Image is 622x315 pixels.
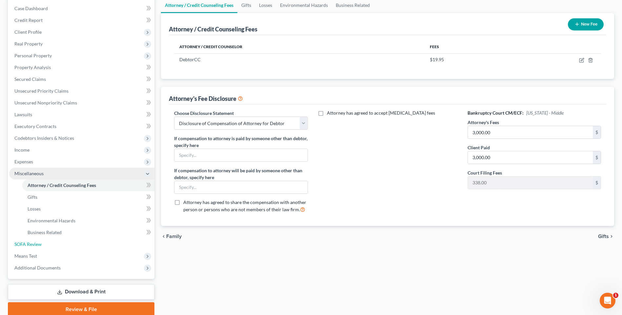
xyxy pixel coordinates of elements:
[22,203,154,215] a: Losses
[468,110,601,116] h6: Bankruptcy Court CM/ECF:
[14,171,44,176] span: Miscellaneous
[9,3,154,14] a: Case Dashboard
[14,112,32,117] span: Lawsuits
[161,234,166,239] i: chevron_left
[169,25,257,33] div: Attorney / Credit Counseling Fees
[174,110,234,117] label: Choose Disclosure Statement
[9,97,154,109] a: Unsecured Nonpriority Claims
[174,149,307,161] input: Specify...
[14,147,30,153] span: Income
[468,151,593,164] input: 0.00
[14,29,42,35] span: Client Profile
[161,234,182,239] button: chevron_left Family
[14,41,43,46] span: Real Property
[22,179,154,191] a: Attorney / Credit Counseling Fees
[183,199,306,212] span: Attorney has agreed to share the compensation with another person or persons who are not members ...
[179,57,201,62] span: DebtorCC
[28,218,75,223] span: Environmental Hazards
[468,126,593,139] input: 0.00
[166,234,182,239] span: Family
[14,135,74,141] span: Codebtors Insiders & Notices
[9,238,154,250] a: SOFA Review
[14,253,37,259] span: Means Test
[22,191,154,203] a: Gifts
[14,6,48,11] span: Case Dashboard
[169,95,243,102] div: Attorney's Fee Disclosure
[14,88,69,94] span: Unsecured Priority Claims
[598,234,609,239] span: Gifts
[22,227,154,238] a: Business Related
[430,57,444,62] span: $19.95
[14,17,43,23] span: Credit Report
[9,14,154,26] a: Credit Report
[613,293,618,298] span: 1
[14,76,46,82] span: Secured Claims
[22,215,154,227] a: Environmental Hazards
[526,110,564,116] span: [US_STATE] - Middle
[14,265,61,270] span: Additional Documents
[609,234,614,239] i: chevron_right
[28,182,96,188] span: Attorney / Credit Counseling Fees
[9,85,154,97] a: Unsecured Priority Claims
[174,135,308,149] label: If compensation to attorney is paid by someone other than debtor, specify here
[9,120,154,132] a: Executory Contracts
[28,206,41,212] span: Losses
[598,234,614,239] button: Gifts chevron_right
[468,144,490,151] label: Client Paid
[430,44,439,49] span: Fees
[468,176,593,189] input: 0.00
[28,194,37,200] span: Gifts
[593,151,601,164] div: $
[327,110,435,116] span: Attorney has agreed to accept [MEDICAL_DATA] fees
[593,126,601,139] div: $
[14,65,51,70] span: Property Analysis
[179,44,242,49] span: Attorney / Credit Counselor
[14,100,77,105] span: Unsecured Nonpriority Claims
[14,159,33,164] span: Expenses
[174,167,308,181] label: If compensation to attorney will be paid by someone other than debtor, specify here
[14,53,52,58] span: Personal Property
[9,62,154,73] a: Property Analysis
[600,293,615,308] iframe: Intercom live chat
[28,230,62,235] span: Business Related
[14,123,56,129] span: Executory Contracts
[468,119,499,126] label: Attorney's Fees
[593,176,601,189] div: $
[8,284,154,300] a: Download & Print
[568,18,604,30] button: New Fee
[468,169,502,176] label: Court Filing Fees
[9,73,154,85] a: Secured Claims
[174,181,307,194] input: Specify...
[14,241,42,247] span: SOFA Review
[9,109,154,120] a: Lawsuits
